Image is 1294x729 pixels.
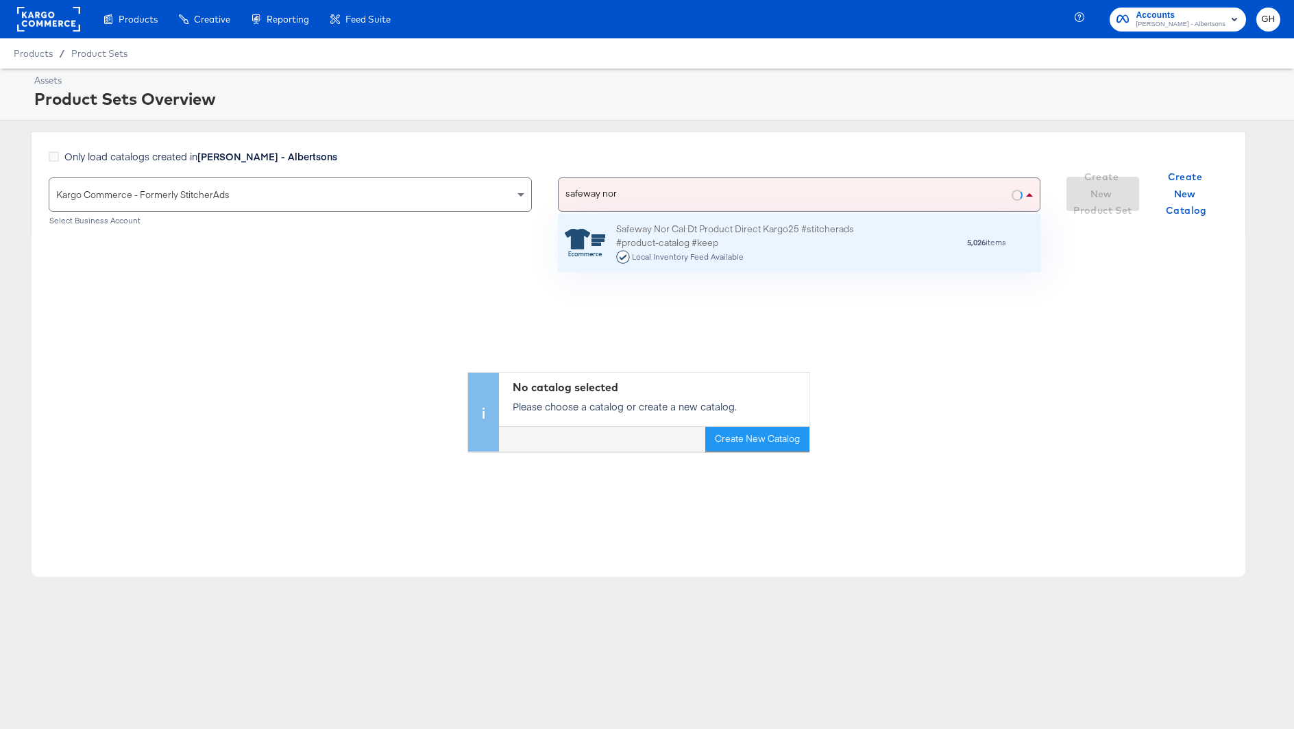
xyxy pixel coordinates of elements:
span: Only load catalogs created in [64,149,337,163]
span: Creative [194,14,230,25]
span: Create New Catalog [1156,169,1217,219]
button: GH [1256,8,1280,32]
div: Safeway Nor Cal Dt Product Direct Kargo25 #stitcherads #product-catalog #keep [616,221,856,264]
p: Please choose a catalog or create a new catalog. [513,399,803,413]
div: No catalog selected [513,380,803,395]
strong: 5,026 [967,237,986,247]
span: [PERSON_NAME] - Albertsons [1136,19,1225,30]
div: items [856,238,1007,247]
span: GH [1262,12,1275,27]
div: Assets [34,74,1277,87]
div: Local Inventory Feed Available [631,252,744,262]
strong: [PERSON_NAME] - Albertsons [197,149,337,163]
span: Products [119,14,158,25]
span: / [53,48,71,59]
div: grid [558,214,1041,272]
button: Accounts[PERSON_NAME] - Albertsons [1110,8,1246,32]
button: Create New Catalog [1150,177,1223,211]
span: Feed Suite [345,14,391,25]
div: Select Business Account [49,216,532,225]
span: Reporting [267,14,309,25]
div: Product Sets Overview [34,87,1277,110]
button: Create New Catalog [705,427,809,452]
span: Products [14,48,53,59]
a: Product Sets [71,48,127,59]
span: Accounts [1136,8,1225,23]
span: Kargo Commerce - Formerly StitcherAds [56,188,230,201]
